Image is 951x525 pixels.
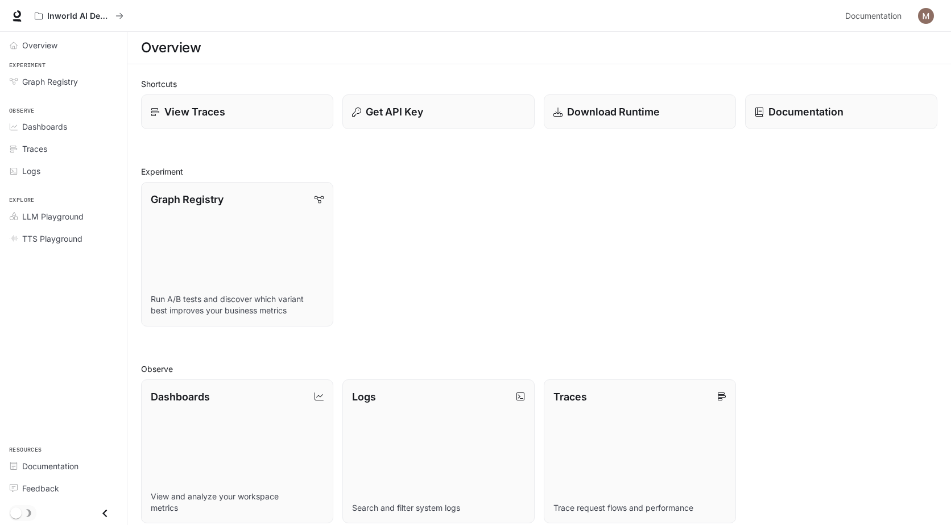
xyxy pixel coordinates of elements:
p: Run A/B tests and discover which variant best improves your business metrics [151,293,324,316]
span: Graph Registry [22,76,78,88]
span: LLM Playground [22,210,84,222]
h2: Shortcuts [141,78,937,90]
p: Search and filter system logs [352,502,525,514]
span: Overview [22,39,57,51]
a: TTS Playground [5,229,122,249]
a: View Traces [141,94,333,129]
a: Documentation [745,94,937,129]
span: Documentation [845,9,902,23]
span: Logs [22,165,40,177]
p: Logs [352,389,376,404]
p: View and analyze your workspace metrics [151,491,324,514]
span: Dark mode toggle [10,506,22,519]
p: Graph Registry [151,192,224,207]
a: Feedback [5,478,122,498]
a: Logs [5,161,122,181]
img: User avatar [918,8,934,24]
span: TTS Playground [22,233,82,245]
p: Trace request flows and performance [553,502,726,514]
a: Traces [5,139,122,159]
span: Feedback [22,482,59,494]
button: Close drawer [92,502,118,525]
a: Graph Registry [5,72,122,92]
button: User avatar [915,5,937,27]
span: Dashboards [22,121,67,133]
h2: Experiment [141,166,937,177]
button: Get API Key [342,94,535,129]
a: TracesTrace request flows and performance [544,379,736,524]
a: Graph RegistryRun A/B tests and discover which variant best improves your business metrics [141,182,333,326]
a: Dashboards [5,117,122,137]
a: Overview [5,35,122,55]
p: Documentation [768,104,844,119]
p: Get API Key [366,104,423,119]
a: Documentation [841,5,910,27]
h2: Observe [141,363,937,375]
button: All workspaces [30,5,129,27]
p: Dashboards [151,389,210,404]
p: Inworld AI Demos [47,11,111,21]
p: Download Runtime [567,104,660,119]
span: Documentation [22,460,78,472]
a: Documentation [5,456,122,476]
a: LogsSearch and filter system logs [342,379,535,524]
h1: Overview [141,36,201,59]
a: LLM Playground [5,206,122,226]
p: Traces [553,389,587,404]
span: Traces [22,143,47,155]
a: Download Runtime [544,94,736,129]
p: View Traces [164,104,225,119]
a: DashboardsView and analyze your workspace metrics [141,379,333,524]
